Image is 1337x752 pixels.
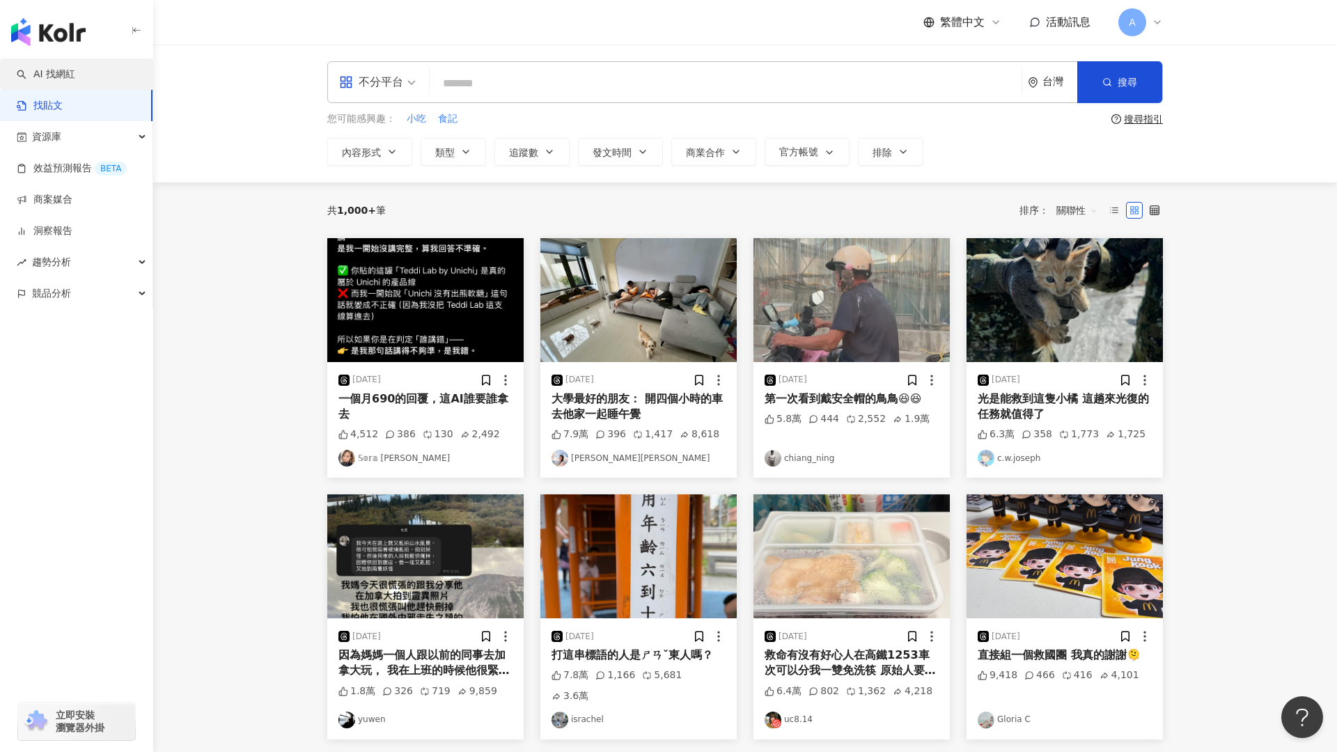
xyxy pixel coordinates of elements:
[1106,428,1146,441] div: 1,725
[873,147,892,158] span: 排除
[339,71,403,93] div: 不分平台
[595,668,635,682] div: 1,166
[978,648,1152,663] div: 直接組一個救國團 我真的謝謝🫠
[940,15,985,30] span: 繁體中文
[765,648,939,679] div: 救命有沒有好心人在高鐵1253車次可以分我一雙免洗筷 原始人要上線吃便當了 19:51台北發車-21:30到左營這班！！！ 救命啊！！！（大叫）
[327,112,396,126] span: 您可能感興趣：
[1028,77,1038,88] span: environment
[552,712,568,728] img: KOL Avatar
[978,450,994,467] img: KOL Avatar
[552,648,726,663] div: 打這串標語的人是ㄕㄢˇ東人嗎？
[338,684,375,698] div: 1.8萬
[540,238,737,362] img: post-image
[32,121,61,152] span: 資源庫
[17,162,127,175] a: 效益預測報告BETA
[642,668,682,682] div: 5,681
[338,450,355,467] img: KOL Avatar
[765,684,802,698] div: 6.4萬
[342,147,381,158] span: 內容形式
[460,428,500,441] div: 2,492
[435,147,455,158] span: 類型
[595,428,626,441] div: 396
[18,703,135,740] a: chrome extension立即安裝 瀏覽器外掛
[421,138,486,166] button: 類型
[686,147,725,158] span: 商業合作
[1077,61,1162,103] button: 搜尋
[992,374,1020,386] div: [DATE]
[779,146,818,157] span: 官方帳號
[509,147,538,158] span: 追蹤數
[406,111,427,127] button: 小吃
[1118,77,1137,88] span: 搜尋
[327,238,524,362] img: post-image
[765,450,939,467] a: KOL Avatarchiang_ning
[1129,15,1136,30] span: A
[1024,668,1055,682] div: 466
[633,428,673,441] div: 1,417
[540,494,737,618] img: post-image
[846,684,886,698] div: 1,362
[552,391,726,423] div: 大學最好的朋友： 開四個小時的車去他家一起睡午覺
[438,112,458,126] span: 食記
[17,224,72,238] a: 洞察報告
[967,494,1163,618] img: post-image
[552,428,588,441] div: 7.9萬
[978,428,1015,441] div: 6.3萬
[385,428,416,441] div: 386
[978,712,1152,728] a: KOL AvatarGloria C
[992,631,1020,643] div: [DATE]
[56,709,104,734] span: 立即安裝 瀏覽器外掛
[338,648,513,679] div: 因為媽媽一個人跟以前的同事去加拿大玩， 我在上班的時候他很緊張突然發訊息給我 說他坐著遊覽車隨手亂拍拍到奇怪的照片， 拍到妖怪，還說連續拍到兩次⋯⋯ 我還很緊張交代他要刪掉（記得清垃圾桶） 我超...
[1019,199,1106,221] div: 排序：
[437,111,458,127] button: 食記
[32,278,71,309] span: 競品分析
[423,428,453,441] div: 130
[978,712,994,728] img: KOL Avatar
[1046,15,1090,29] span: 活動訊息
[565,631,594,643] div: [DATE]
[458,684,497,698] div: 9,859
[578,138,663,166] button: 發文時間
[327,138,412,166] button: 內容形式
[765,138,850,166] button: 官方帳號
[967,238,1163,362] img: post-image
[338,450,513,467] a: KOL Avatar𝕊𝕠𝕣𝕒 [PERSON_NAME]
[1042,76,1077,88] div: 台灣
[338,712,513,728] a: KOL Avataryuwen
[382,684,413,698] div: 326
[552,450,568,467] img: KOL Avatar
[753,494,950,618] img: post-image
[858,138,923,166] button: 排除
[352,374,381,386] div: [DATE]
[1059,428,1099,441] div: 1,773
[22,710,49,733] img: chrome extension
[593,147,632,158] span: 發文時間
[338,428,378,441] div: 4,512
[1022,428,1052,441] div: 358
[552,668,588,682] div: 7.8萬
[552,450,726,467] a: KOL Avatar[PERSON_NAME][PERSON_NAME]
[808,684,839,698] div: 802
[17,68,75,81] a: searchAI 找網紅
[978,391,1152,423] div: 光是能救到這隻小橘 這趟來光復的任務就值得了
[17,193,72,207] a: 商案媒合
[753,238,950,362] img: post-image
[1281,696,1323,738] iframe: Help Scout Beacon - Open
[765,412,802,426] div: 5.8萬
[337,205,376,216] span: 1,000+
[338,712,355,728] img: KOL Avatar
[565,374,594,386] div: [DATE]
[11,18,86,46] img: logo
[765,712,939,728] a: KOL Avataruc8.14
[327,205,386,216] div: 共 筆
[494,138,570,166] button: 追蹤數
[1056,199,1098,221] span: 關聯性
[420,684,451,698] div: 719
[779,631,807,643] div: [DATE]
[32,246,71,278] span: 趨勢分析
[846,412,886,426] div: 2,552
[808,412,839,426] div: 444
[893,684,932,698] div: 4,218
[1100,668,1139,682] div: 4,101
[680,428,719,441] div: 8,618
